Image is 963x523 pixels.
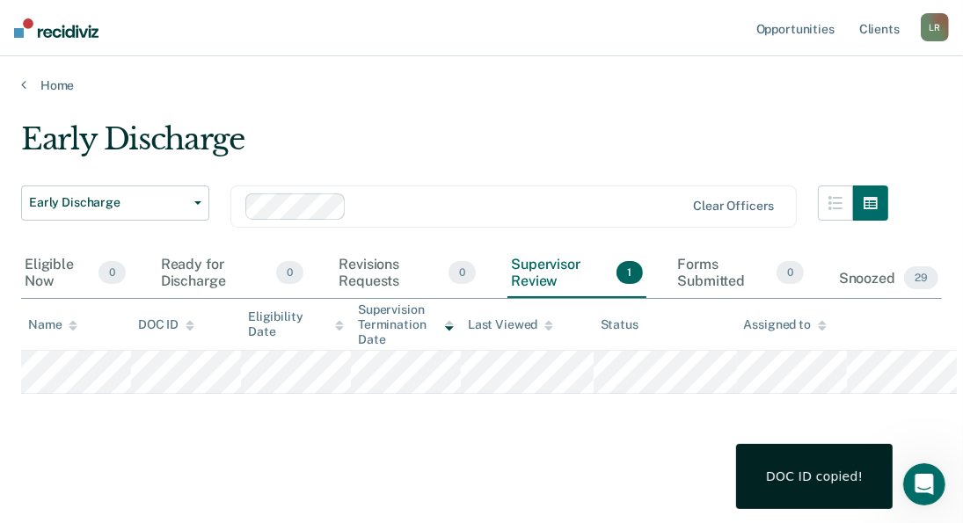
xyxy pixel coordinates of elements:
[904,266,938,289] span: 29
[468,317,553,332] div: Last Viewed
[921,13,949,41] div: L R
[335,249,479,298] div: Revisions Requests0
[693,199,774,214] div: Clear officers
[616,261,642,284] span: 1
[248,309,344,339] div: Eligibility Date
[21,185,209,221] button: Early Discharge
[14,18,98,38] img: Recidiviz
[744,317,827,332] div: Assigned to
[835,259,942,298] div: Snoozed29
[276,261,303,284] span: 0
[358,302,454,346] div: Supervision Termination Date
[21,121,888,171] div: Early Discharge
[138,317,194,332] div: DOC ID
[98,261,126,284] span: 0
[921,13,949,41] button: LR
[903,463,945,505] iframe: Intercom live chat
[777,261,804,284] span: 0
[766,469,863,484] div: DOC ID copied!
[675,249,807,298] div: Forms Submitted0
[449,261,476,284] span: 0
[507,249,646,298] div: Supervisor Review1
[21,77,942,93] a: Home
[601,317,638,332] div: Status
[157,249,308,298] div: Ready for Discharge0
[28,317,77,332] div: Name
[21,249,129,298] div: Eligible Now0
[29,195,187,210] span: Early Discharge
